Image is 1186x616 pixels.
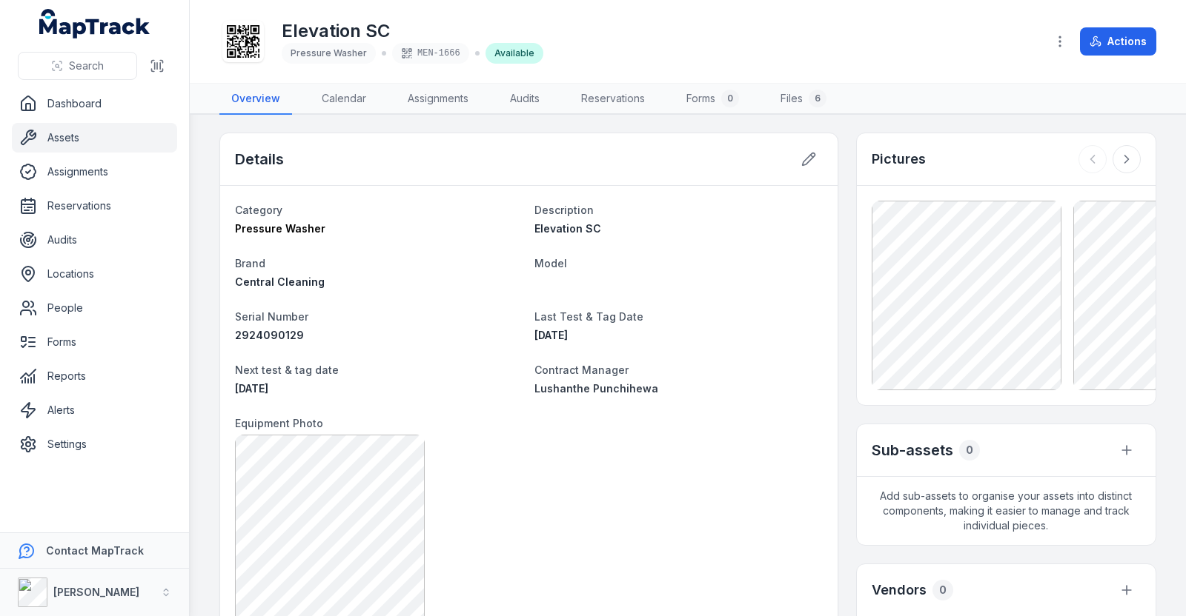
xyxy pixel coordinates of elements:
span: Next test & tag date [235,364,339,376]
span: Brand [235,257,265,269]
div: 6 [809,90,826,107]
span: Add sub-assets to organise your assets into distinct components, making it easier to manage and t... [857,477,1156,545]
strong: [PERSON_NAME] [53,586,139,598]
span: Pressure Washer [291,47,367,58]
span: Serial Number [235,310,308,323]
span: Search [69,58,104,73]
span: Pressure Washer [235,222,325,235]
time: 2/13/2026, 12:00:00 AM [235,382,268,395]
span: 2924090129 [235,329,304,341]
a: Dashboard [12,89,177,118]
a: Settings [12,429,177,459]
span: Contract Manager [534,364,629,376]
a: Locations [12,259,177,289]
a: Assignments [12,157,177,187]
a: Audits [12,225,177,255]
a: Forms0 [675,84,751,115]
a: Lushanthe Punchihewa [534,381,822,396]
div: 0 [721,90,739,107]
a: Reservations [12,191,177,221]
div: 0 [959,440,980,461]
h3: Vendors [872,580,927,600]
button: Search [18,52,137,80]
span: Last Test & Tag Date [534,310,643,323]
a: Alerts [12,395,177,425]
a: Calendar [310,84,378,115]
span: [DATE] [534,329,568,341]
a: Reports [12,361,177,391]
a: MapTrack [39,9,150,38]
span: Category [235,204,282,216]
h1: Elevation SC [282,19,543,43]
span: [DATE] [235,382,268,395]
h3: Pictures [872,149,926,170]
span: Central Cleaning [235,275,325,288]
a: Audits [498,84,551,115]
span: Description [534,204,594,216]
a: People [12,293,177,323]
time: 8/13/2025, 12:00:00 AM [534,329,568,341]
h2: Details [235,149,284,170]
span: Elevation SC [534,222,601,235]
div: 0 [932,580,953,600]
div: Available [486,43,543,64]
a: Reservations [569,84,657,115]
a: Assignments [396,84,480,115]
div: MEN-1666 [392,43,469,64]
strong: Contact MapTrack [46,544,144,557]
button: Actions [1080,27,1156,56]
a: Forms [12,327,177,357]
span: Equipment Photo [235,417,323,429]
span: Model [534,257,567,269]
a: Assets [12,123,177,153]
a: Files6 [769,84,838,115]
h2: Sub-assets [872,440,953,461]
a: Overview [219,84,292,115]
